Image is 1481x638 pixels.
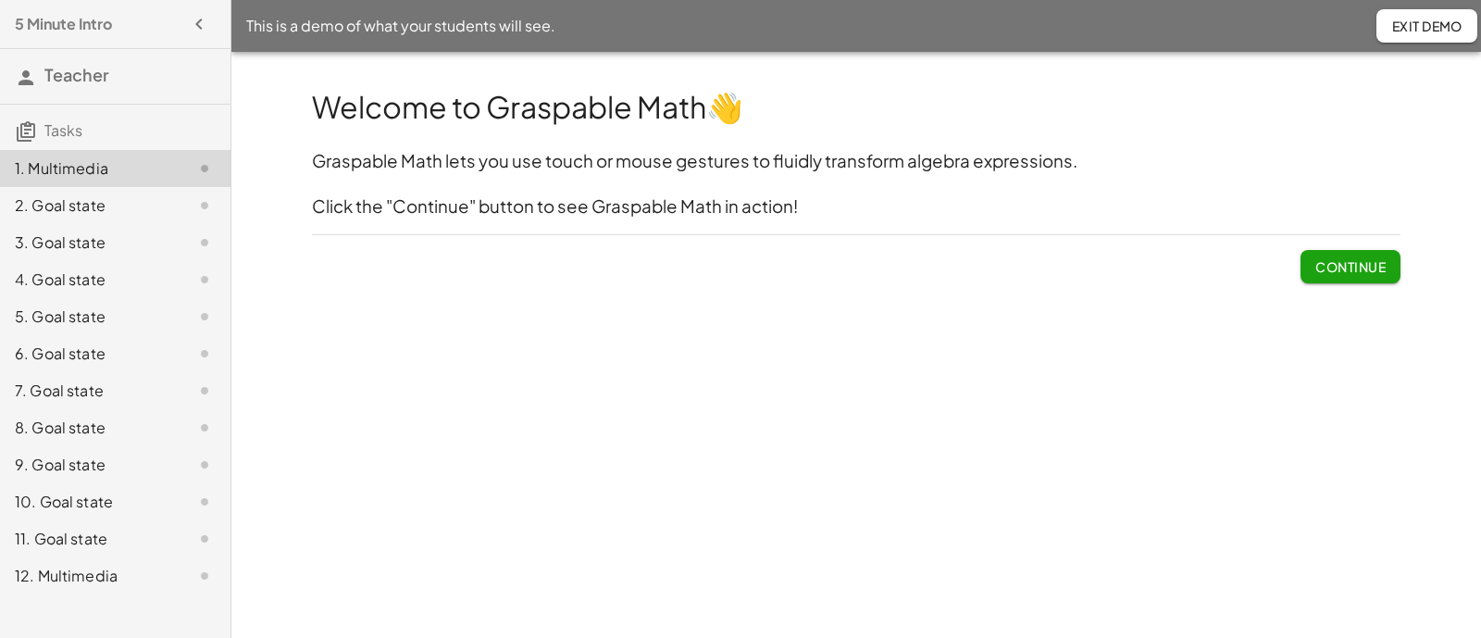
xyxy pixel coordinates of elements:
[193,343,216,365] i: Task not started.
[15,417,164,439] div: 8. Goal state
[312,149,1400,174] h3: Graspable Math lets you use touch or mouse gestures to fluidly transform algebra expressions.
[1315,258,1386,275] span: Continue
[44,64,109,85] span: Teacher
[15,491,164,513] div: 10. Goal state
[1376,9,1477,43] button: Exit Demo
[15,343,164,365] div: 6. Goal state
[193,157,216,180] i: Task not started.
[193,454,216,476] i: Task not started.
[15,231,164,254] div: 3. Goal state
[706,88,743,125] strong: 👋
[193,380,216,402] i: Task not started.
[1301,250,1400,283] button: Continue
[193,269,216,291] i: Task not started.
[193,491,216,513] i: Task not started.
[15,157,164,180] div: 1. Multimedia
[193,528,216,550] i: Task not started.
[44,120,82,140] span: Tasks
[15,565,164,587] div: 12. Multimedia
[15,269,164,291] div: 4. Goal state
[15,13,112,35] h4: 5 Minute Intro
[15,306,164,328] div: 5. Goal state
[193,417,216,439] i: Task not started.
[15,528,164,550] div: 11. Goal state
[193,231,216,254] i: Task not started.
[1391,18,1462,34] span: Exit Demo
[193,306,216,328] i: Task not started.
[15,194,164,217] div: 2. Goal state
[15,380,164,402] div: 7. Goal state
[193,194,216,217] i: Task not started.
[312,86,1400,128] h1: Welcome to Graspable Math
[193,565,216,587] i: Task not started.
[246,15,555,37] span: This is a demo of what your students will see.
[15,454,164,476] div: 9. Goal state
[312,194,1400,219] h3: Click the "Continue" button to see Graspable Math in action!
